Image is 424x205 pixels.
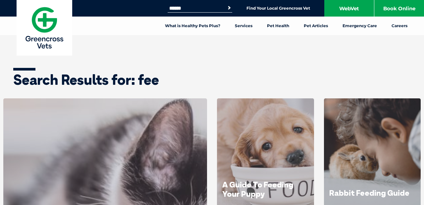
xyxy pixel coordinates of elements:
a: Services [228,17,260,35]
a: What is Healthy Pets Plus? [158,17,228,35]
a: Careers [384,17,415,35]
button: Search [226,5,233,11]
a: Emergency Care [335,17,384,35]
a: Pet Health [260,17,296,35]
a: Rabbit Feeding Guide [329,188,409,198]
a: A Guide To Feeding Your Puppy [222,179,293,199]
a: Pet Articles [296,17,335,35]
a: Find Your Local Greencross Vet [246,6,310,11]
h1: Search Results for: fee [13,73,411,87]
